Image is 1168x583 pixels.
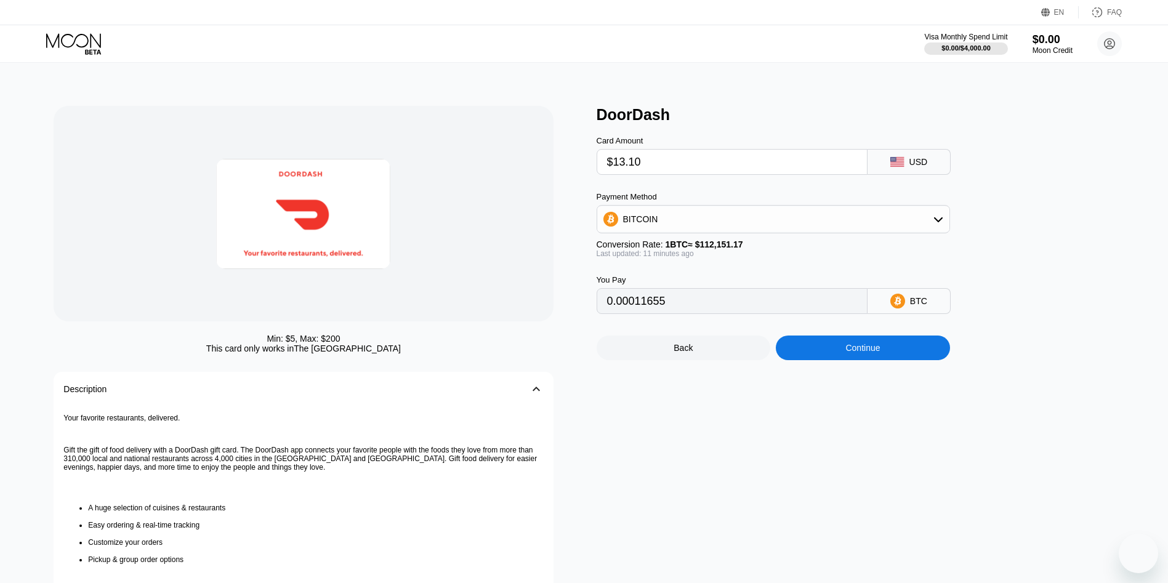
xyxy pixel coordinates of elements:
div: BTC [910,296,927,306]
div: You Pay [597,275,868,284]
div: Continue [845,343,880,353]
div: Min: $ 5 , Max: $ 200 [267,334,340,344]
div: Last updated: 11 minutes ago [597,249,950,258]
li: A huge selection of cuisines & restaurants [88,504,543,512]
div: Visa Monthly Spend Limit$0.00/$4,000.00 [924,33,1007,55]
div: Conversion Rate: [597,239,950,249]
span: 1 BTC ≈ $112,151.17 [666,239,743,249]
div: Description [63,384,107,394]
li: Pickup & group order options [88,555,543,564]
p: Gift the gift of food delivery with a DoorDash gift card. The DoorDash app connects your favorite... [63,446,543,472]
div: $0.00Moon Credit [1033,33,1073,55]
div: Payment Method [597,192,950,201]
li: Customize your orders [88,538,543,547]
div: USD [909,157,928,167]
div: $0.00 / $4,000.00 [941,44,991,52]
div: BITCOIN [623,214,658,224]
div: DoorDash [597,106,1127,124]
iframe: Button to launch messaging window [1119,534,1158,573]
div: Moon Credit [1033,46,1073,55]
div: FAQ [1079,6,1122,18]
div: This card only works in The [GEOGRAPHIC_DATA] [206,344,401,353]
input: $0.00 [607,150,857,174]
div: Card Amount [597,136,868,145]
div: Back [674,343,693,353]
div: Continue [776,336,950,360]
li: Easy ordering & real-time tracking [88,521,543,529]
div: Visa Monthly Spend Limit [924,33,1007,41]
div: 󰅀 [529,382,544,396]
div: EN [1041,6,1079,18]
p: Your favorite restaurants, delivered. [63,414,543,422]
div: Back [597,336,771,360]
div: EN [1054,8,1065,17]
div: BITCOIN [597,207,949,231]
div: FAQ [1107,8,1122,17]
div: $0.00 [1033,33,1073,46]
